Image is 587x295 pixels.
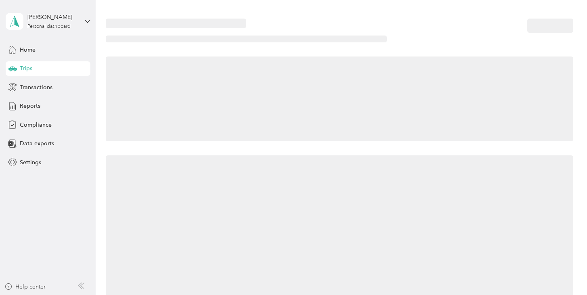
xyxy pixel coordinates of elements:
span: Settings [20,158,41,167]
span: Trips [20,64,32,73]
span: Compliance [20,121,52,129]
div: Personal dashboard [27,24,71,29]
span: Home [20,46,36,54]
span: Transactions [20,83,52,92]
span: Data exports [20,139,54,148]
span: Reports [20,102,40,110]
iframe: Everlance-gr Chat Button Frame [542,250,587,295]
div: [PERSON_NAME] [27,13,78,21]
button: Help center [4,282,46,291]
